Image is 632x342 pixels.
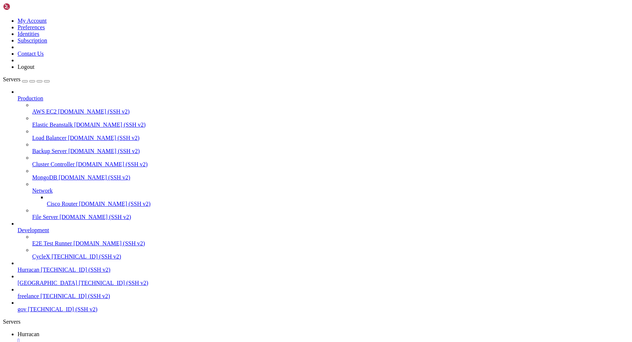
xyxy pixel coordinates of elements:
span: [PERSON_NAME] Code [32,8,85,14]
a: Contact Us [18,51,44,57]
a: Development [18,227,629,234]
span: Привет! Я [PERSON_NAME], официальный CLI-инструмент от Anthropic для помощи в разработке программ... [6,42,339,48]
span: - Отладка и исправление ошибок [3,65,91,71]
span: Servers [3,76,20,82]
span: Elastic Beanstalk [32,122,73,128]
li: freelance [TECHNICAL_ID] (SSH v2) [18,286,629,300]
a: Cisco Router [DOMAIN_NAME] (SSH v2) [47,201,629,207]
span: freelance [18,293,39,299]
span: Hurracan [18,267,39,273]
span: MongoDB [32,174,57,181]
span: - И многое другое [3,93,53,99]
span: Production [18,95,43,101]
a: Load Balancer [DOMAIN_NAME] (SSH v2) [32,135,629,141]
span: ▘▘ ▝▝ [3,20,18,25]
a: Backup Server [DOMAIN_NAME] (SSH v2) [32,148,629,155]
li: MongoDB [DOMAIN_NAME] (SSH v2) [32,168,629,181]
li: [GEOGRAPHIC_DATA] [TECHNICAL_ID] (SSH v2) [18,273,629,286]
img: Shellngn [3,3,45,10]
li: AWS EC2 [DOMAIN_NAME] (SSH v2) [32,102,629,115]
span: - Поиск и анализ кода в проекте [3,71,94,76]
span: ▛███▜ [6,8,20,14]
li: Cisco Router [DOMAIN_NAME] (SSH v2) [47,194,629,207]
span: Чем я могу помочь вам [DATE]? [3,105,88,110]
span: File Server [32,214,58,220]
li: File Server [DOMAIN_NAME] (SSH v2) [32,207,629,220]
li: gov [TECHNICAL_ID] (SSH v2) [18,300,629,313]
span: ● [3,42,6,48]
li: Hurracan [TECHNICAL_ID] (SSH v2) [18,260,629,273]
x-row: > [3,122,536,127]
li: Backup Server [DOMAIN_NAME] (SSH v2) [32,141,629,155]
span: AWS EC2 [32,108,57,115]
span: gov [18,306,26,312]
span: - Написание и редактирование кода [3,59,99,65]
span: [DOMAIN_NAME] (SSH v2) [79,201,151,207]
li: Cluster Controller [DOMAIN_NAME] (SSH v2) [32,155,629,168]
span: [TECHNICAL_ID] (SSH v2) [28,306,97,312]
span: [TECHNICAL_ID] (SSH v2) [79,280,148,286]
a: freelance [TECHNICAL_ID] (SSH v2) [18,293,629,300]
li: Load Balancer [DOMAIN_NAME] (SSH v2) [32,128,629,141]
a: MongoDB [DOMAIN_NAME] (SSH v2) [32,174,629,181]
span: ▝▜ [3,14,9,20]
span: Network [32,187,53,194]
span: Load Balancer [32,135,67,141]
span: Development [18,227,49,233]
a: Subscription [18,37,47,44]
span: █████ [9,14,23,20]
a: Preferences [18,24,45,30]
span: Cisco Router [47,201,78,207]
span: Я могу помочь вам с различными задачами разработки: [3,54,152,59]
span: E2E Test Runner [32,240,72,246]
span: [DOMAIN_NAME] (SSH v2) [74,122,146,128]
li: E2E Test Runner [DOMAIN_NAME] (SSH v2) [32,234,629,247]
span: - Рефакторинг [3,77,41,82]
span: [GEOGRAPHIC_DATA] [18,280,77,286]
span: ? for shortcuts [9,133,53,138]
a: CycleX [TECHNICAL_ID] (SSH v2) [32,253,629,260]
a: E2E Test Runner [DOMAIN_NAME] (SSH v2) [32,240,629,247]
span: [DOMAIN_NAME] (SSH v2) [68,148,140,154]
span: [DOMAIN_NAME] (SSH v2) [58,108,130,115]
a: Logout [18,64,34,70]
li: CycleX [TECHNICAL_ID] (SSH v2) [32,247,629,260]
span: > привет как ты [3,31,47,37]
li: Production [18,89,629,220]
span: - Запуск тестов и сборки проекта [3,88,97,93]
span: [DOMAIN_NAME] (SSH v2) [59,174,130,181]
span: CycleX [32,253,50,260]
a: My Account [18,18,47,24]
span: ─────────────────────────────────────────────────────────────────────────────────────────────────... [3,127,547,133]
a: Identities [18,31,39,37]
a: Hurracan [TECHNICAL_ID] (SSH v2) [18,267,629,273]
span: Hurracan [18,331,39,337]
a: Network [32,187,629,194]
span: [DOMAIN_NAME] (SSH v2) [68,135,140,141]
span: /home/admin [23,20,56,25]
a: Servers [3,76,50,82]
span: ▌ [20,8,23,14]
a: [GEOGRAPHIC_DATA] [TECHNICAL_ID] (SSH v2) [18,280,629,286]
span: [TECHNICAL_ID] (SSH v2) [52,253,121,260]
span: ─────────────────────────────────────────────────────────────────────────────────────────────────... [3,116,547,122]
span: [DOMAIN_NAME] (SSH v2) [74,240,145,246]
span: Sonnet 4.5 · [PERSON_NAME] [35,14,111,20]
a: gov [TECHNICAL_ID] (SSH v2) [18,306,629,313]
a: File Server [DOMAIN_NAME] (SSH v2) [32,214,629,220]
li: Elastic Beanstalk [DOMAIN_NAME] (SSH v2) [32,115,629,128]
span: - Работа с git [3,82,44,88]
a: Production [18,95,629,102]
span: v2.0.14 [85,8,105,14]
li: Network [32,181,629,207]
a: AWS EC2 [DOMAIN_NAME] (SSH v2) [32,108,629,115]
span: [DOMAIN_NAME] (SSH v2) [60,214,131,220]
span: [DOMAIN_NAME] (SSH v2) [76,161,148,167]
a: Cluster Controller [DOMAIN_NAME] (SSH v2) [32,161,629,168]
a: Elastic Beanstalk [DOMAIN_NAME] (SSH v2) [32,122,629,128]
div: Servers [3,319,629,325]
span: ▐ [3,8,6,14]
span: [TECHNICAL_ID] (SSH v2) [41,293,110,299]
span: Backup Server [32,148,67,154]
li: Development [18,220,629,260]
